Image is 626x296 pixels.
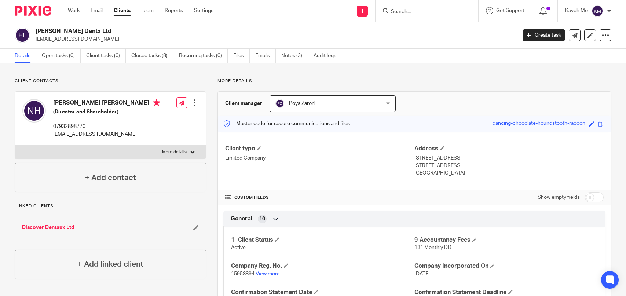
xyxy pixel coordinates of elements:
[36,36,512,43] p: [EMAIL_ADDRESS][DOMAIN_NAME]
[15,6,51,16] img: Pixie
[53,131,160,138] p: [EMAIL_ADDRESS][DOMAIN_NAME]
[225,195,414,201] h4: CUSTOM FIELDS
[496,8,524,13] span: Get Support
[86,49,126,63] a: Client tasks (0)
[275,99,284,108] img: svg%3E
[231,245,246,250] span: Active
[223,120,350,127] p: Master code for secure communications and files
[414,145,604,153] h4: Address
[15,28,30,43] img: svg%3E
[15,78,206,84] p: Client contacts
[231,262,414,270] h4: Company Reg. No.
[523,29,565,41] a: Create task
[217,78,611,84] p: More details
[565,7,588,14] p: Kaveh Mo
[414,162,604,169] p: [STREET_ADDRESS]
[259,215,265,223] span: 10
[15,203,206,209] p: Linked clients
[281,49,308,63] a: Notes (3)
[142,7,154,14] a: Team
[592,5,603,17] img: svg%3E
[414,236,598,244] h4: 9-Accountancy Fees
[53,99,160,108] h4: [PERSON_NAME] [PERSON_NAME]
[255,49,276,63] a: Emails
[414,262,598,270] h4: Company Incorporated On
[179,49,228,63] a: Recurring tasks (0)
[114,7,131,14] a: Clients
[231,215,252,223] span: General
[165,7,183,14] a: Reports
[22,99,46,123] img: svg%3E
[414,154,604,162] p: [STREET_ADDRESS]
[314,49,342,63] a: Audit logs
[85,172,136,183] h4: + Add contact
[53,108,160,116] h5: (Director and Shareholder)
[153,99,160,106] i: Primary
[493,120,585,128] div: dancing-chocolate-houndstooth-racoon
[414,245,451,250] span: 131 Monthly DD
[231,236,414,244] h4: 1- Client Status
[131,49,173,63] a: Closed tasks (8)
[231,271,255,277] span: 15958894
[256,271,280,277] a: View more
[162,149,187,155] p: More details
[289,101,315,106] span: Poya Zarori
[414,169,604,177] p: [GEOGRAPHIC_DATA]
[194,7,213,14] a: Settings
[538,194,580,201] label: Show empty fields
[22,224,74,231] a: Discover Dentaux Ltd
[225,100,262,107] h3: Client manager
[68,7,80,14] a: Work
[414,271,430,277] span: [DATE]
[15,49,36,63] a: Details
[233,49,250,63] a: Files
[53,123,160,130] p: 07932898770
[36,28,416,35] h2: [PERSON_NAME] Dentx Ltd
[91,7,103,14] a: Email
[77,259,143,270] h4: + Add linked client
[390,9,456,15] input: Search
[225,154,414,162] p: Limited Company
[42,49,81,63] a: Open tasks (0)
[225,145,414,153] h4: Client type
